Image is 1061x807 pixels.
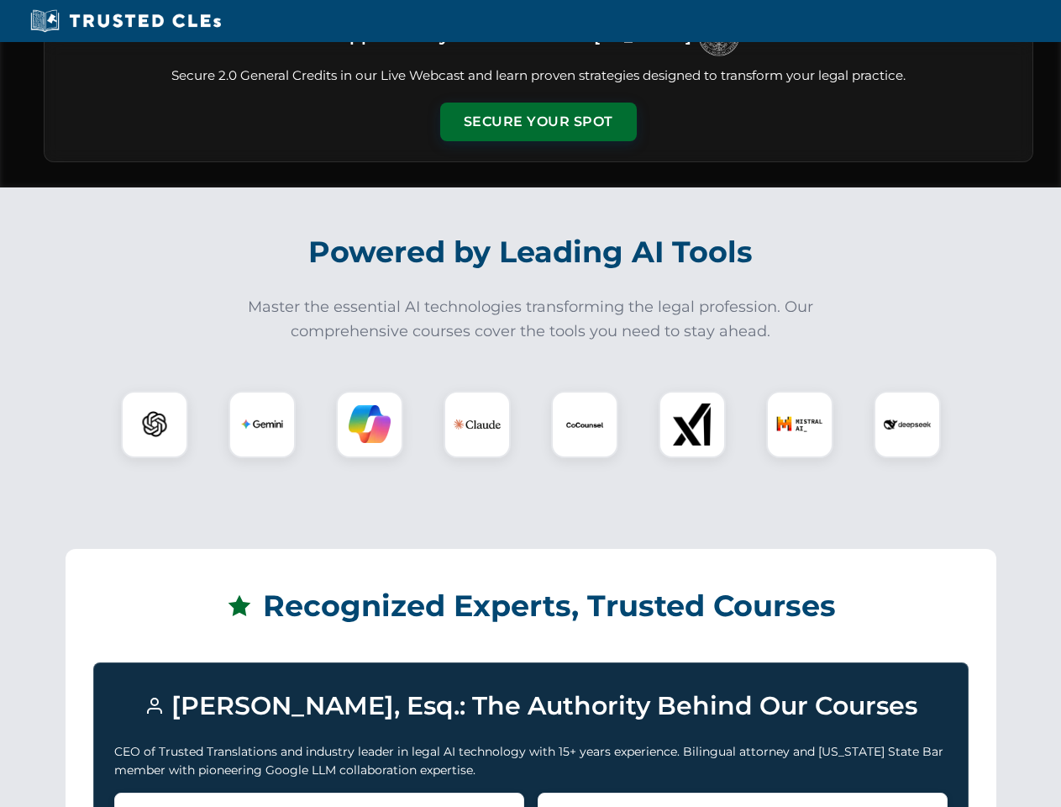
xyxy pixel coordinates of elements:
[659,391,726,458] div: xAI
[454,401,501,448] img: Claude Logo
[884,401,931,448] img: DeepSeek Logo
[121,391,188,458] div: ChatGPT
[336,391,403,458] div: Copilot
[776,401,823,448] img: Mistral AI Logo
[444,391,511,458] div: Claude
[130,400,179,449] img: ChatGPT Logo
[766,391,833,458] div: Mistral AI
[114,742,948,780] p: CEO of Trusted Translations and industry leader in legal AI technology with 15+ years experience....
[349,403,391,446] img: Copilot Logo
[241,403,283,446] img: Gemini Logo
[25,8,226,34] img: Trusted CLEs
[65,66,1012,86] p: Secure 2.0 General Credits in our Live Webcast and learn proven strategies designed to transform ...
[114,683,948,729] h3: [PERSON_NAME], Esq.: The Authority Behind Our Courses
[564,403,606,446] img: CoCounsel Logo
[551,391,618,458] div: CoCounsel
[874,391,941,458] div: DeepSeek
[228,391,296,458] div: Gemini
[237,295,825,344] p: Master the essential AI technologies transforming the legal profession. Our comprehensive courses...
[93,577,969,636] h2: Recognized Experts, Trusted Courses
[66,223,996,282] h2: Powered by Leading AI Tools
[671,403,713,446] img: xAI Logo
[440,103,637,141] button: Secure Your Spot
